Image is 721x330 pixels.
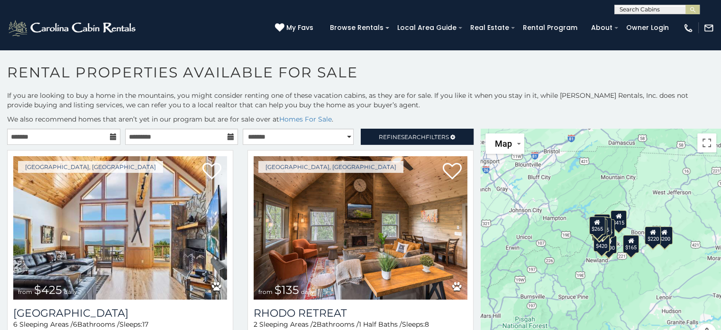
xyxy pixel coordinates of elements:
[683,23,694,33] img: phone-regular-white.png
[443,162,462,182] a: Add to favorites
[18,161,163,173] a: [GEOGRAPHIC_DATA], [GEOGRAPHIC_DATA]
[13,320,18,329] span: 6
[401,133,426,141] span: Search
[495,139,512,149] span: Map
[18,288,32,295] span: from
[599,219,615,237] div: $165
[594,234,610,252] div: $225
[465,20,514,35] a: Real Estate
[142,320,148,329] span: 17
[379,133,449,141] span: Refine Filters
[656,226,672,245] div: $200
[586,20,617,35] a: About
[301,288,314,295] span: daily
[34,283,62,297] span: $425
[64,288,77,295] span: daily
[275,23,316,33] a: My Favs
[359,320,402,329] span: 1 Half Baths /
[13,307,227,320] a: [GEOGRAPHIC_DATA]
[73,320,77,329] span: 6
[7,19,138,38] img: White-1-2.png
[703,23,714,33] img: mail-regular-white.png
[279,115,332,123] a: Homes For Sale
[518,20,582,35] a: Rental Program
[13,156,227,300] img: Pinecone Manor
[621,20,674,35] a: Owner Login
[485,133,524,154] button: Change map style
[258,161,403,173] a: [GEOGRAPHIC_DATA], [GEOGRAPHIC_DATA]
[589,217,605,235] div: $265
[286,23,313,33] span: My Favs
[645,226,661,245] div: $220
[254,156,467,300] img: Rhodo Retreat
[258,288,273,295] span: from
[601,236,617,254] div: $290
[361,129,474,145] a: RefineSearchFilters
[593,234,609,252] div: $420
[697,133,716,152] button: Toggle fullscreen view
[254,156,467,300] a: Rhodo Retreat from $135 daily
[325,20,388,35] a: Browse Rentals
[595,217,611,236] div: $335
[254,320,257,329] span: 2
[623,235,639,253] div: $165
[202,162,221,182] a: Add to favorites
[594,214,610,232] div: $135
[13,156,227,300] a: Pinecone Manor from $425 daily
[254,307,467,320] a: Rhodo Retreat
[591,219,607,237] div: $290
[610,210,626,228] div: $415
[274,283,299,297] span: $135
[425,320,429,329] span: 8
[13,307,227,320] h3: Pinecone Manor
[313,320,317,329] span: 2
[392,20,461,35] a: Local Area Guide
